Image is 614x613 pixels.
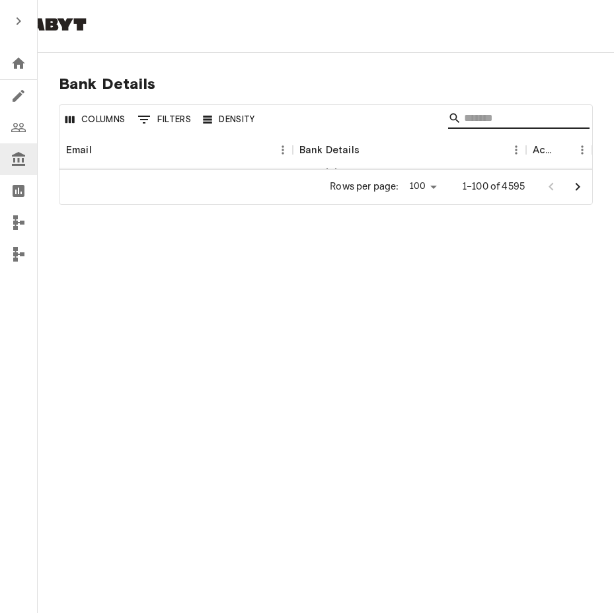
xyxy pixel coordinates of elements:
[299,131,360,168] div: Bank Details
[134,109,195,130] button: Show filters
[273,140,293,160] button: Menu
[59,131,293,168] div: Email
[554,141,572,159] button: Sort
[404,177,441,196] div: 100
[506,140,526,160] button: Menu
[293,131,526,168] div: Bank Details
[59,74,593,94] span: Bank Details
[92,141,110,159] button: Sort
[360,141,378,159] button: Sort
[463,180,525,194] p: 1–100 of 4595
[66,131,92,168] div: Email
[200,110,258,130] button: Density
[564,174,591,200] button: Go to next page
[526,131,592,168] div: Actions
[330,180,399,194] p: Rows per page:
[448,108,590,131] div: Search
[11,18,90,31] img: Habyt
[533,131,554,168] div: Actions
[572,140,592,160] button: Menu
[62,110,129,130] button: Select columns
